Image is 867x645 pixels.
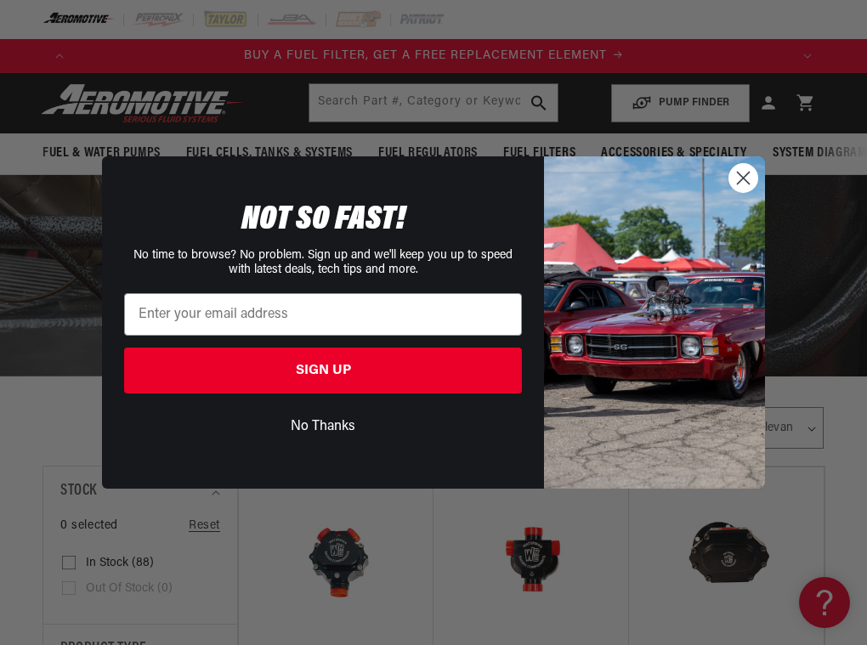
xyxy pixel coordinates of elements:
[124,410,522,443] button: No Thanks
[124,293,522,336] input: Enter your email address
[241,203,405,237] span: NOT SO FAST!
[133,249,513,276] span: No time to browse? No problem. Sign up and we'll keep you up to speed with latest deals, tech tip...
[728,163,758,193] button: Close dialog
[544,156,765,488] img: 85cdd541-2605-488b-b08c-a5ee7b438a35.jpeg
[124,348,522,393] button: SIGN UP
